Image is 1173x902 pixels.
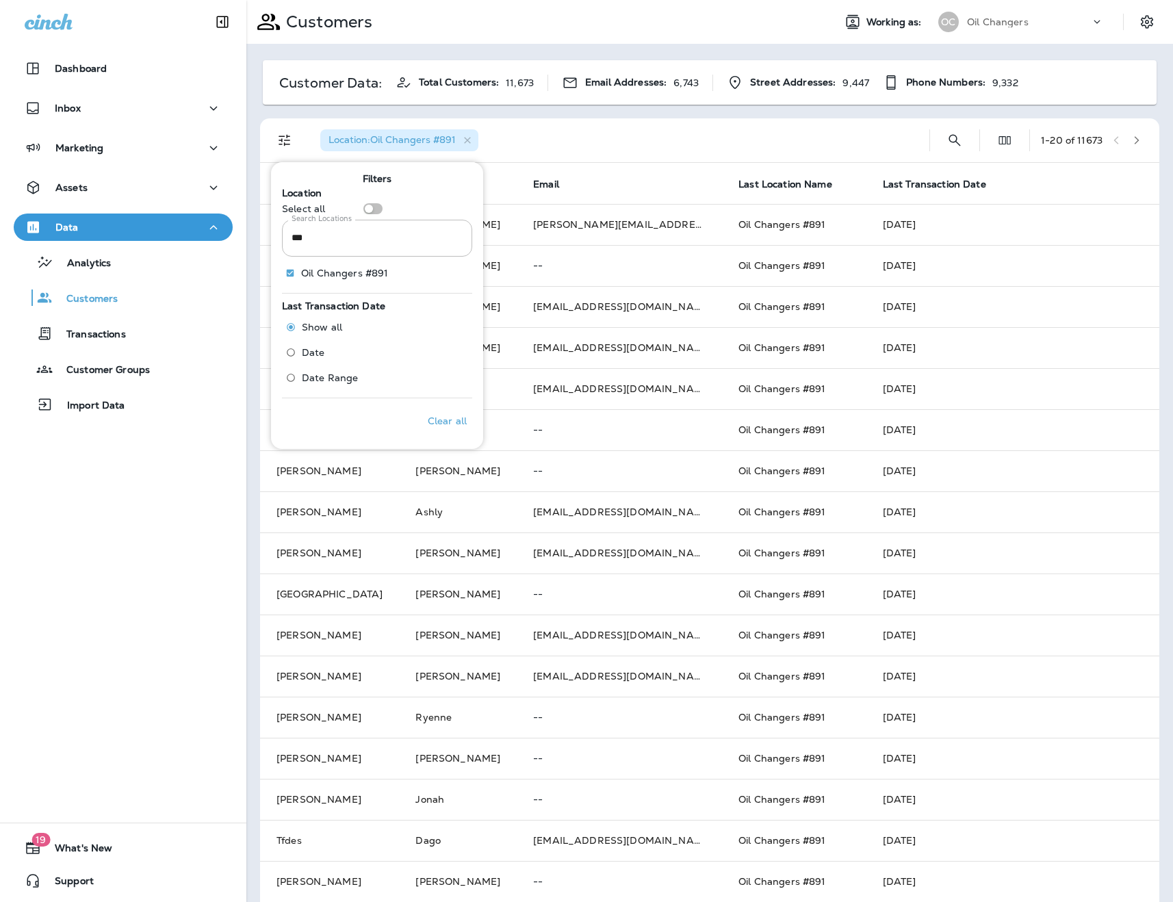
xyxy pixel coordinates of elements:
button: Marketing [14,134,233,162]
span: Oil Changers #891 [738,465,825,477]
span: Show all [302,322,342,333]
p: Customer Groups [53,364,150,377]
span: Filters [363,173,392,185]
span: Location [282,187,322,199]
p: Data [55,222,79,233]
p: -- [533,260,706,271]
button: Assets [14,174,233,201]
td: [PERSON_NAME] [399,574,517,615]
td: [DATE] [866,491,1159,532]
button: Data [14,214,233,241]
button: Dashboard [14,55,233,82]
span: Oil Changers #891 [738,711,825,723]
button: 19What's New [14,834,233,862]
p: Inbox [55,103,81,114]
button: Customer Groups [14,355,233,383]
p: -- [533,712,706,723]
td: [PERSON_NAME] [260,697,399,738]
p: Clear all [428,415,467,426]
span: Street Addresses: [750,77,836,88]
td: [EMAIL_ADDRESS][DOMAIN_NAME] [517,286,722,327]
span: Email [533,178,577,190]
span: Oil Changers #891 [738,218,825,231]
p: Customer Data: [279,77,382,88]
span: Oil Changers #891 [738,424,825,436]
p: -- [533,794,706,805]
td: [PERSON_NAME] [260,204,399,245]
td: [EMAIL_ADDRESS][DOMAIN_NAME] [517,615,722,656]
td: [PERSON_NAME] [399,656,517,697]
div: Location:Oil Changers #891 [320,129,478,151]
button: Collapse Sidebar [203,8,242,36]
td: [DATE] [866,861,1159,902]
p: Import Data [53,400,125,413]
span: Oil Changers #891 [738,342,825,354]
span: Last Location Name [738,178,850,190]
td: [DATE] [866,697,1159,738]
td: [DATE] [866,286,1159,327]
td: [DATE] [866,204,1159,245]
div: OC [938,12,959,32]
td: Shonahan [260,245,399,286]
td: [PERSON_NAME] [399,738,517,779]
td: [PERSON_NAME] [399,615,517,656]
p: Select all [282,203,325,214]
span: Oil Changers #891 [738,793,825,806]
td: Udom [260,368,399,409]
div: Filters [271,154,483,449]
td: [EMAIL_ADDRESS][DOMAIN_NAME] [517,327,722,368]
span: Phone Numbers: [906,77,985,88]
td: [DATE] [866,327,1159,368]
td: [DATE] [866,450,1159,491]
button: Transactions [14,319,233,348]
td: [DATE] [866,738,1159,779]
span: Oil Changers #891 [738,670,825,682]
td: [DATE] [866,615,1159,656]
span: Oil Changers #891 [738,588,825,600]
td: [PERSON_NAME] [260,491,399,532]
button: Edit Fields [991,127,1018,154]
p: -- [533,589,706,600]
td: Tfdes [260,820,399,861]
td: [DATE] [866,245,1159,286]
td: [PERSON_NAME] [260,532,399,574]
p: -- [533,465,706,476]
td: [PERSON_NAME] [260,615,399,656]
span: Email [533,179,559,190]
p: 9,447 [842,77,869,88]
td: [EMAIL_ADDRESS][DOMAIN_NAME] [517,820,722,861]
span: Working as: [866,16,925,28]
button: Search Customers [941,127,968,154]
p: -- [533,424,706,435]
td: [PERSON_NAME] [260,656,399,697]
p: Dashboard [55,63,107,74]
span: Oil Changers #891 [738,300,825,313]
button: Customers [14,283,233,312]
td: [PERSON_NAME] [399,450,517,491]
td: [EMAIL_ADDRESS][DOMAIN_NAME] [517,491,722,532]
p: Marketing [55,142,103,153]
td: [PERSON_NAME] [260,286,399,327]
p: Transactions [53,328,126,342]
p: Analytics [53,257,111,270]
span: Location : Oil Changers #891 [328,133,456,146]
td: [PERSON_NAME] [260,738,399,779]
p: -- [533,876,706,887]
td: [EMAIL_ADDRESS][DOMAIN_NAME] [517,656,722,697]
span: What's New [41,842,112,859]
td: [DATE] [866,409,1159,450]
span: 19 [31,833,50,847]
span: Oil Changers #891 [738,383,825,395]
button: Import Data [14,390,233,419]
td: [DATE] [866,532,1159,574]
button: Filters [271,127,298,154]
td: [EMAIL_ADDRESS][DOMAIN_NAME] [517,368,722,409]
div: 1 - 20 of 11673 [1041,135,1103,146]
p: Customers [53,293,118,306]
span: Total Customers: [419,77,499,88]
span: Oil Changers #891 [738,629,825,641]
span: Date Range [302,372,358,383]
span: Oil Changers #891 [738,875,825,888]
span: Oil Changers #891 [738,547,825,559]
td: Eejasa [260,409,399,450]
